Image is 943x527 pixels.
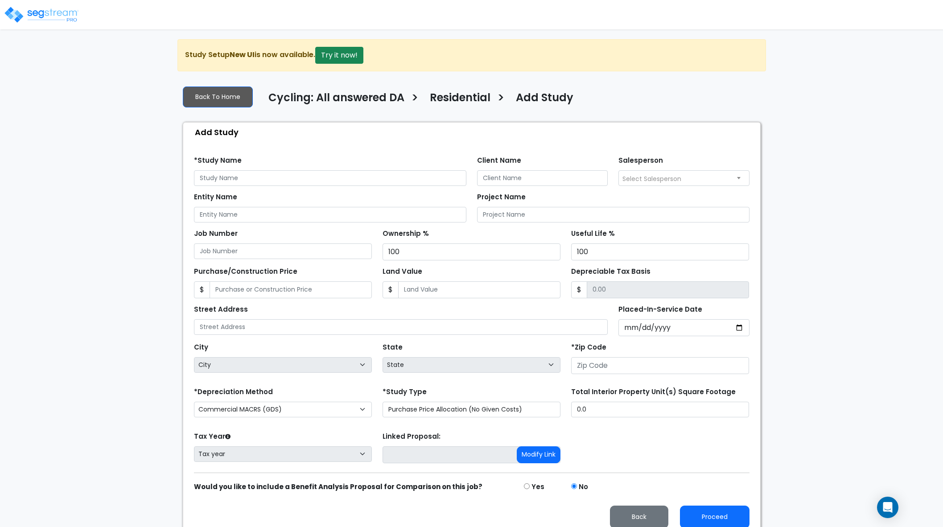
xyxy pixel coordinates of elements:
[622,174,681,183] span: Select Salesperson
[194,342,208,353] label: City
[571,387,736,397] label: Total Interior Property Unit(s) Square Footage
[383,267,422,277] label: Land Value
[509,91,573,110] a: Add Study
[571,281,587,298] span: $
[571,342,606,353] label: *Zip Code
[194,432,231,442] label: Tax Year
[587,281,749,298] input: 0.00
[194,281,210,298] span: $
[194,319,608,335] input: Street Address
[516,91,573,107] h4: Add Study
[423,91,490,110] a: Residential
[188,123,760,142] div: Add Study
[268,91,404,107] h4: Cycling: All answered DA
[477,207,749,222] input: Project Name
[183,86,253,107] a: Back To Home
[618,156,663,166] label: Salesperson
[383,387,427,397] label: *Study Type
[517,446,560,463] button: Modify Link
[383,342,403,353] label: State
[477,170,608,186] input: Client Name
[571,357,749,374] input: Zip Code
[383,432,441,442] label: Linked Proposal:
[477,156,521,166] label: Client Name
[618,305,702,315] label: Placed-In-Service Date
[571,229,615,239] label: Useful Life %
[177,39,766,71] div: Study Setup is now available.
[4,6,79,24] img: logo_pro_r.png
[497,91,505,108] h3: >
[571,402,749,417] input: total square foot
[194,170,466,186] input: Study Name
[194,387,273,397] label: *Depreciation Method
[398,281,560,298] input: Land Value
[411,91,419,108] h3: >
[383,229,429,239] label: Ownership %
[210,281,372,298] input: Purchase or Construction Price
[194,156,242,166] label: *Study Name
[194,229,238,239] label: Job Number
[571,267,651,277] label: Depreciable Tax Basis
[194,192,237,202] label: Entity Name
[579,482,588,492] label: No
[262,91,404,110] a: Cycling: All answered DA
[383,243,560,260] input: Ownership %
[194,207,466,222] input: Entity Name
[477,192,526,202] label: Project Name
[531,482,544,492] label: Yes
[194,482,482,491] strong: Would you like to include a Benefit Analysis Proposal for Comparison on this job?
[315,47,363,64] button: Try it now!
[383,281,399,298] span: $
[194,267,297,277] label: Purchase/Construction Price
[571,243,749,260] input: Useful Life %
[603,511,675,522] a: Back
[230,49,255,60] strong: New UI
[430,91,490,107] h4: Residential
[877,497,898,518] div: Open Intercom Messenger
[194,305,248,315] label: Street Address
[194,243,372,259] input: Job Number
